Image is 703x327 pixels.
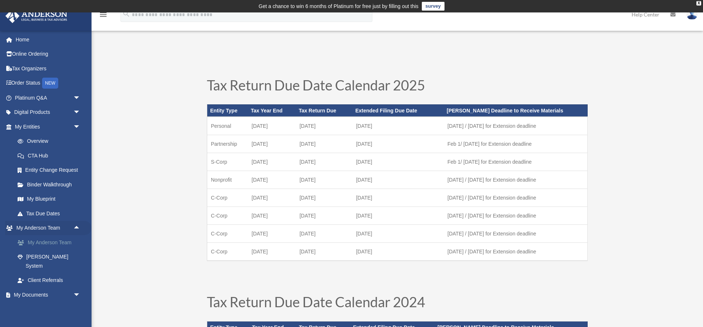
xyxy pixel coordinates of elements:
[5,61,92,76] a: Tax Organizers
[352,189,444,207] td: [DATE]
[5,76,92,91] a: Order StatusNEW
[207,117,248,135] td: Personal
[207,295,588,312] h1: Tax Return Due Date Calendar 2024
[444,135,587,153] td: Feb 1/ [DATE] for Extension deadline
[207,243,248,261] td: C-Corp
[696,1,701,5] div: close
[296,117,353,135] td: [DATE]
[5,47,92,62] a: Online Ordering
[207,104,248,117] th: Entity Type
[10,134,92,149] a: Overview
[73,119,88,134] span: arrow_drop_down
[248,135,296,153] td: [DATE]
[296,207,353,225] td: [DATE]
[352,225,444,243] td: [DATE]
[444,225,587,243] td: [DATE] / [DATE] for Extension deadline
[5,302,92,317] a: Online Learningarrow_drop_down
[352,171,444,189] td: [DATE]
[42,78,58,89] div: NEW
[99,10,108,19] i: menu
[10,206,88,221] a: Tax Due Dates
[248,189,296,207] td: [DATE]
[444,207,587,225] td: [DATE] / [DATE] for Extension deadline
[10,163,92,178] a: Entity Change Request
[248,153,296,171] td: [DATE]
[99,13,108,19] a: menu
[207,189,248,207] td: C-Corp
[258,2,419,11] div: Get a chance to win 6 months of Platinum for free just by filling out this
[10,177,92,192] a: Binder Walkthrough
[352,243,444,261] td: [DATE]
[207,207,248,225] td: C-Corp
[10,192,92,207] a: My Blueprint
[248,225,296,243] td: [DATE]
[444,117,587,135] td: [DATE] / [DATE] for Extension deadline
[122,10,130,18] i: search
[73,302,88,317] span: arrow_drop_down
[296,225,353,243] td: [DATE]
[248,171,296,189] td: [DATE]
[207,78,588,96] h1: Tax Return Due Date Calendar 2025
[444,189,587,207] td: [DATE] / [DATE] for Extension deadline
[248,117,296,135] td: [DATE]
[5,119,92,134] a: My Entitiesarrow_drop_down
[296,153,353,171] td: [DATE]
[73,105,88,120] span: arrow_drop_down
[5,221,92,235] a: My Anderson Teamarrow_drop_up
[352,207,444,225] td: [DATE]
[207,225,248,243] td: C-Corp
[444,171,587,189] td: [DATE] / [DATE] for Extension deadline
[10,250,92,273] a: [PERSON_NAME] System
[296,171,353,189] td: [DATE]
[352,104,444,117] th: Extended Filing Due Date
[248,207,296,225] td: [DATE]
[422,2,445,11] a: survey
[5,105,92,120] a: Digital Productsarrow_drop_down
[352,153,444,171] td: [DATE]
[73,221,88,236] span: arrow_drop_up
[10,235,92,250] a: My Anderson Team
[444,243,587,261] td: [DATE] / [DATE] for Extension deadline
[687,9,698,20] img: User Pic
[444,153,587,171] td: Feb 1/ [DATE] for Extension deadline
[296,135,353,153] td: [DATE]
[73,287,88,302] span: arrow_drop_down
[248,243,296,261] td: [DATE]
[3,9,70,23] img: Anderson Advisors Platinum Portal
[207,135,248,153] td: Partnership
[444,104,587,117] th: [PERSON_NAME] Deadline to Receive Materials
[207,153,248,171] td: S-Corp
[352,135,444,153] td: [DATE]
[296,189,353,207] td: [DATE]
[5,90,92,105] a: Platinum Q&Aarrow_drop_down
[248,104,296,117] th: Tax Year End
[207,171,248,189] td: Nonprofit
[352,117,444,135] td: [DATE]
[5,32,92,47] a: Home
[73,90,88,105] span: arrow_drop_down
[5,287,92,302] a: My Documentsarrow_drop_down
[10,148,92,163] a: CTA Hub
[10,273,92,288] a: Client Referrals
[296,104,353,117] th: Tax Return Due
[296,243,353,261] td: [DATE]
